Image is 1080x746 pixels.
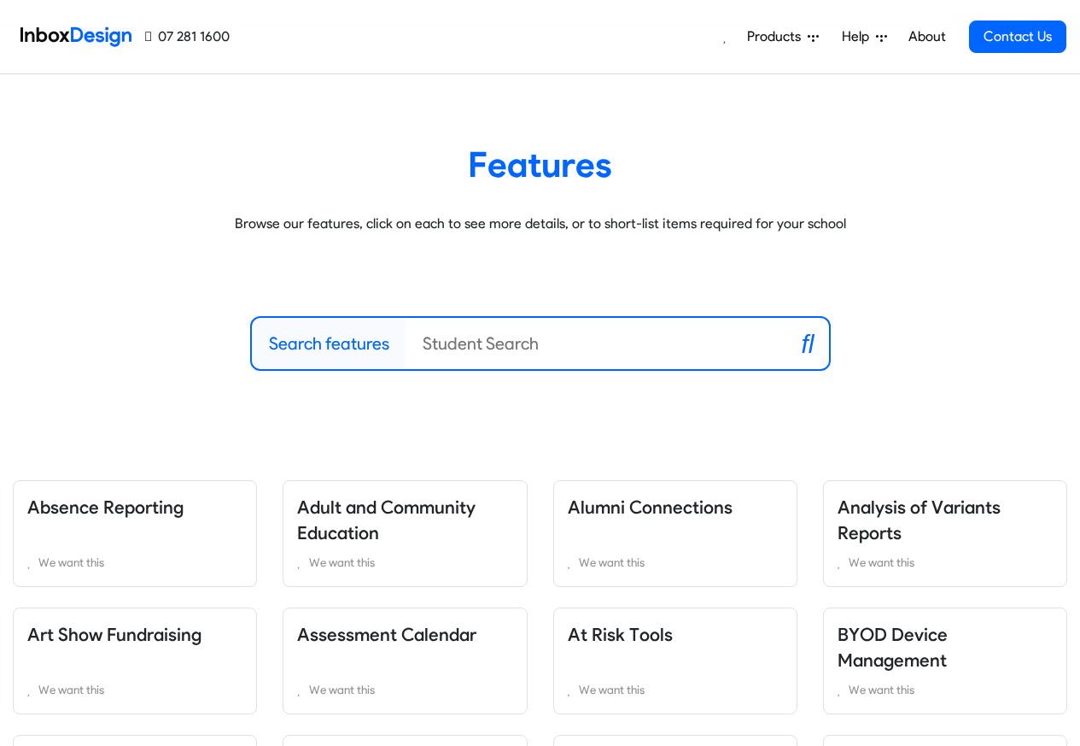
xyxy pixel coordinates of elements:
a: We want this [297,552,512,573]
a: We want this [568,679,783,700]
a: We want this [297,679,512,700]
label: Search features [269,331,389,356]
a: We want this [838,679,1053,700]
div: Adult and Community Education [270,480,540,587]
a: Analysis of Variants Reports [838,496,1001,543]
span: We want this [579,683,645,696]
span: We want this [849,555,914,569]
a: Alumni Connections [568,496,733,518]
span: We want this [849,683,914,696]
a: Art Show Fundraising [27,624,201,645]
a: Assessment Calendar [297,624,476,645]
a: 07 281 1600 [145,26,230,47]
p: Browse our features, click on each to see more details, or to short-list items required for your ... [26,214,1054,234]
div: Analysis of Variants Reports [810,480,1080,587]
div: Alumni Connections [540,480,810,587]
a: Absence Reporting [27,496,184,518]
a: Products [740,20,826,54]
a: Adult and Community Education [297,496,476,543]
a: We want this [568,552,783,573]
span: Products [747,26,808,47]
heading: Features [26,143,1054,186]
a: BYOD Device Management [838,624,948,671]
span: We want this [38,683,104,696]
a: We want this [838,552,1053,573]
a: About [903,20,950,54]
span: Help [842,26,876,47]
a: At Risk Tools [568,624,673,645]
div: BYOD Device Management [810,608,1080,714]
span: We want this [579,555,645,569]
a: We want this [27,679,242,700]
a: We want this [27,552,242,573]
a: Contact Us [969,21,1066,53]
a: Help [835,20,894,54]
div: At Risk Tools [540,608,810,714]
span: We want this [38,555,104,569]
input: Student Search [406,318,788,369]
div: Assessment Calendar [270,608,540,714]
span: We want this [309,683,375,696]
span: We want this [309,555,375,569]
